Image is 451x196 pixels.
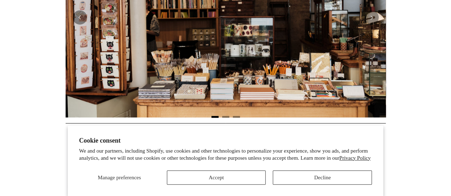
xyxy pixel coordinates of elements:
a: Privacy Policy [339,155,371,161]
button: Page 1 [211,116,219,118]
button: Accept [167,170,266,185]
button: Page 2 [222,116,229,118]
button: Page 3 [233,116,240,118]
h2: Cookie consent [79,137,372,144]
p: We and our partners, including Shopify, use cookies and other technologies to personalize your ex... [79,148,372,161]
button: Previous [73,10,87,25]
button: Manage preferences [79,170,160,185]
button: Next [364,10,379,25]
span: Manage preferences [98,175,141,180]
img: pf-4db91bb9--1305-Newsletter-Button_1200x.jpg [66,147,169,191]
button: Decline [273,170,372,185]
